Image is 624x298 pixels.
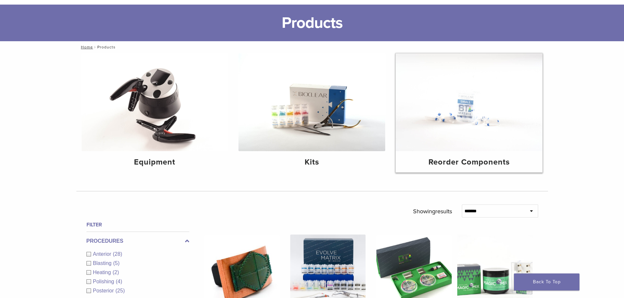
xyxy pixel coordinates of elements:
h4: Kits [244,156,380,168]
span: (4) [116,279,122,284]
span: (2) [113,270,119,275]
span: Posterior [93,288,116,293]
span: Anterior [93,251,113,257]
img: Kits [238,53,385,151]
label: Procedures [86,237,189,245]
img: Reorder Components [396,53,542,151]
a: Back To Top [514,273,579,290]
span: (25) [116,288,125,293]
h4: Reorder Components [401,156,537,168]
span: (5) [113,260,120,266]
a: Reorder Components [396,53,542,172]
h4: Filter [86,221,189,229]
span: Polishing [93,279,116,284]
a: Equipment [82,53,228,172]
a: Kits [238,53,385,172]
h4: Equipment [87,156,223,168]
span: (28) [113,251,122,257]
span: / [93,45,97,49]
img: Equipment [82,53,228,151]
p: Showing results [413,204,452,218]
span: Heating [93,270,113,275]
span: Blasting [93,260,113,266]
nav: Products [76,41,548,53]
a: Home [79,45,93,49]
